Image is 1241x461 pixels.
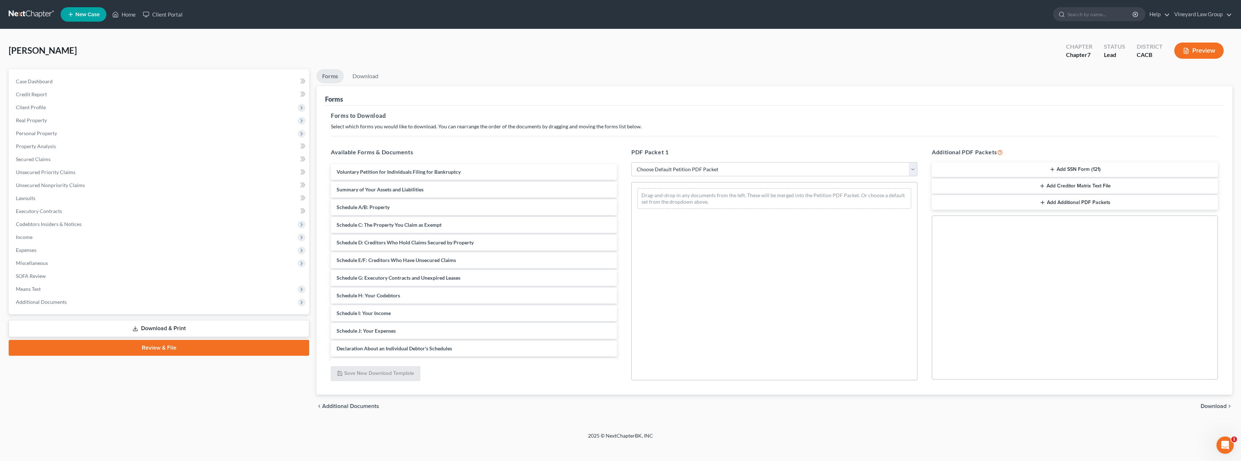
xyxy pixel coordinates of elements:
a: Download [347,69,384,83]
span: 7 [1087,51,1091,58]
input: Search by name... [1067,8,1133,21]
span: Case Dashboard [16,78,53,84]
a: Home [109,8,139,21]
a: Lawsuits [10,192,309,205]
h5: PDF Packet 1 [631,148,917,156]
span: Schedule C: The Property You Claim as Exempt [337,222,442,228]
span: Schedule J: Your Expenses [337,328,396,334]
span: Secured Claims [16,156,51,162]
span: 1 [1231,436,1237,442]
div: CACB [1137,51,1163,59]
button: Add SSN Form (121) [932,162,1218,177]
div: Chapter [1066,51,1092,59]
button: Add Creditor Matrix Text File [932,178,1218,194]
a: Forms [316,69,344,83]
a: Case Dashboard [10,75,309,88]
h5: Forms to Download [331,111,1218,120]
span: Additional Documents [322,403,379,409]
span: Lawsuits [16,195,35,201]
span: Executory Contracts [16,208,62,214]
a: Property Analysis [10,140,309,153]
button: Download chevron_right [1201,403,1232,409]
span: Schedule H: Your Codebtors [337,292,400,298]
span: Download [1201,403,1227,409]
div: Forms [325,95,343,103]
i: chevron_left [316,403,322,409]
span: Credit Report [16,91,47,97]
span: Schedule A/B: Property [337,204,390,210]
span: Unsecured Priority Claims [16,169,75,175]
button: Add Additional PDF Packets [932,195,1218,210]
span: Personal Property [16,130,57,136]
span: Unsecured Nonpriority Claims [16,182,85,188]
div: Lead [1104,51,1125,59]
span: Schedule G: Executory Contracts and Unexpired Leases [337,275,460,281]
a: SOFA Review [10,270,309,283]
span: [PERSON_NAME] [9,45,77,56]
div: Drag-and-drop in any documents from the left. These will be merged into the Petition PDF Packet. ... [637,188,911,209]
span: Declaration About an Individual Debtor's Schedules [337,345,452,351]
h5: Available Forms & Documents [331,148,617,156]
button: Preview [1174,43,1224,59]
button: Save New Download Template [331,366,420,381]
a: Download & Print [9,320,309,337]
a: Unsecured Nonpriority Claims [10,179,309,192]
span: SOFA Review [16,273,46,279]
span: Expenses [16,247,36,253]
i: chevron_right [1227,403,1232,409]
span: Income [16,234,32,240]
p: Select which forms you would like to download. You can rearrange the order of the documents by dr... [331,123,1218,130]
iframe: Intercom live chat [1216,436,1234,454]
a: Credit Report [10,88,309,101]
a: Help [1146,8,1170,21]
span: Means Test [16,286,41,292]
a: Unsecured Priority Claims [10,166,309,179]
span: Schedule D: Creditors Who Hold Claims Secured by Property [337,239,474,245]
span: Client Profile [16,104,46,110]
a: Executory Contracts [10,205,309,218]
div: 2025 © NextChapterBK, INC [415,432,826,445]
span: Schedule E/F: Creditors Who Have Unsecured Claims [337,257,456,263]
div: District [1137,43,1163,51]
a: Review & File [9,340,309,356]
a: Secured Claims [10,153,309,166]
div: Chapter [1066,43,1092,51]
a: chevron_left Additional Documents [316,403,379,409]
span: Real Property [16,117,47,123]
span: New Case [75,12,100,17]
span: Additional Documents [16,299,67,305]
span: Property Analysis [16,143,56,149]
span: Voluntary Petition for Individuals Filing for Bankruptcy [337,169,461,175]
span: Codebtors Insiders & Notices [16,221,82,227]
a: Vineyard Law Group [1171,8,1232,21]
span: Summary of Your Assets and Liabilities [337,186,424,192]
h5: Additional PDF Packets [932,148,1218,156]
a: Client Portal [139,8,186,21]
span: Miscellaneous [16,260,48,266]
span: Schedule I: Your Income [337,310,391,316]
div: Status [1104,43,1125,51]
